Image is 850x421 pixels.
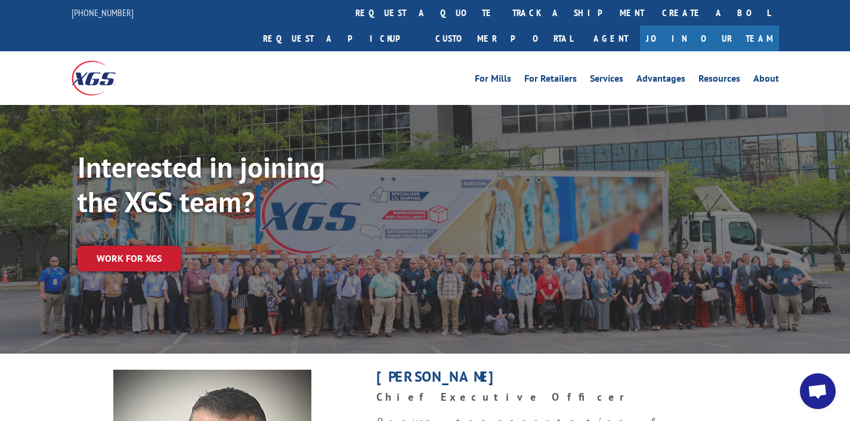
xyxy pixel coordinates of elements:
a: Advantages [636,74,685,87]
h1: Interested in joining [78,153,435,187]
a: Services [590,74,623,87]
a: For Mills [475,74,511,87]
h1: the XGS team? [78,187,435,222]
a: Work for XGS [78,246,181,271]
a: [PHONE_NUMBER] [72,7,134,18]
a: Customer Portal [426,26,582,51]
a: Agent [582,26,640,51]
a: Join Our Team [640,26,779,51]
a: Request a pickup [254,26,426,51]
div: Open chat [800,373,836,409]
a: Resources [698,74,740,87]
a: For Retailers [524,74,577,87]
a: About [753,74,779,87]
strong: Chief Executive Officer [376,390,641,404]
h1: [PERSON_NAME] [376,370,751,390]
